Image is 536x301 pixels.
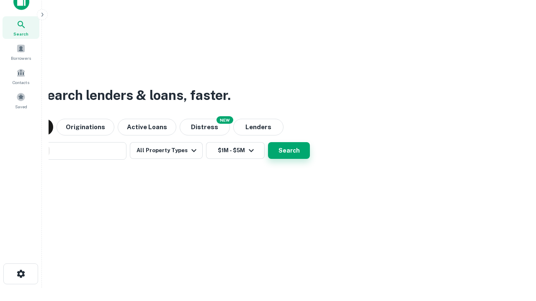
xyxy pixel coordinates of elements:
span: Search [13,31,28,37]
button: All Property Types [130,142,203,159]
a: Borrowers [3,41,39,63]
a: Search [3,16,39,39]
button: Search distressed loans with lien and other non-mortgage details. [180,119,230,135]
button: Active Loans [118,119,176,135]
a: Contacts [3,65,39,87]
button: Originations [57,119,114,135]
button: Search [268,142,310,159]
span: Contacts [13,79,29,86]
button: Lenders [233,119,283,135]
span: Saved [15,103,27,110]
iframe: Chat Widget [494,234,536,274]
a: Saved [3,89,39,112]
h3: Search lenders & loans, faster. [38,85,231,105]
button: $1M - $5M [206,142,265,159]
span: Borrowers [11,55,31,61]
div: NEW [216,116,233,124]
